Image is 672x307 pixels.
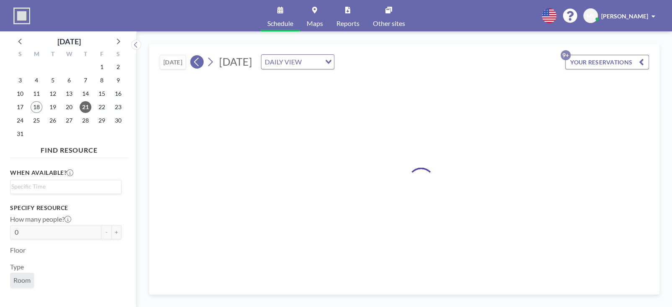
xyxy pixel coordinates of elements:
[63,74,75,86] span: Wednesday, August 6, 2025
[47,74,59,86] span: Tuesday, August 5, 2025
[561,50,571,60] p: 9+
[10,215,71,223] label: How many people?
[373,20,405,27] span: Other sites
[47,88,59,100] span: Tuesday, August 12, 2025
[47,115,59,126] span: Tuesday, August 26, 2025
[219,55,252,68] span: [DATE]
[80,74,91,86] span: Thursday, August 7, 2025
[61,49,78,60] div: W
[13,276,31,284] span: Room
[63,115,75,126] span: Wednesday, August 27, 2025
[110,49,126,60] div: S
[96,61,108,73] span: Friday, August 1, 2025
[10,180,121,193] div: Search for option
[28,49,45,60] div: M
[63,88,75,100] span: Wednesday, August 13, 2025
[160,55,186,69] button: [DATE]
[10,263,24,271] label: Type
[263,56,303,67] span: DAILY VIEW
[13,8,30,24] img: organization-logo
[47,101,59,113] span: Tuesday, August 19, 2025
[261,55,334,69] div: Search for option
[93,49,110,60] div: F
[80,88,91,100] span: Thursday, August 14, 2025
[10,246,26,254] label: Floor
[112,101,124,113] span: Saturday, August 23, 2025
[14,128,26,140] span: Sunday, August 31, 2025
[31,88,42,100] span: Monday, August 11, 2025
[304,56,320,67] input: Search for option
[601,13,648,20] span: [PERSON_NAME]
[96,115,108,126] span: Friday, August 29, 2025
[14,74,26,86] span: Sunday, August 3, 2025
[587,12,595,20] span: ML
[80,115,91,126] span: Thursday, August 28, 2025
[267,20,293,27] span: Schedule
[31,101,42,113] span: Monday, August 18, 2025
[57,36,81,47] div: [DATE]
[45,49,61,60] div: T
[11,182,116,191] input: Search for option
[101,225,111,239] button: -
[77,49,93,60] div: T
[14,88,26,100] span: Sunday, August 10, 2025
[10,143,128,154] h4: FIND RESOURCE
[96,101,108,113] span: Friday, August 22, 2025
[12,49,28,60] div: S
[31,74,42,86] span: Monday, August 4, 2025
[80,101,91,113] span: Thursday, August 21, 2025
[112,74,124,86] span: Saturday, August 9, 2025
[31,115,42,126] span: Monday, August 25, 2025
[112,61,124,73] span: Saturday, August 2, 2025
[63,101,75,113] span: Wednesday, August 20, 2025
[111,225,121,239] button: +
[96,74,108,86] span: Friday, August 8, 2025
[96,88,108,100] span: Friday, August 15, 2025
[112,115,124,126] span: Saturday, August 30, 2025
[565,55,649,69] button: YOUR RESERVATIONS9+
[336,20,359,27] span: Reports
[14,101,26,113] span: Sunday, August 17, 2025
[10,204,121,212] h3: Specify resource
[14,115,26,126] span: Sunday, August 24, 2025
[112,88,124,100] span: Saturday, August 16, 2025
[307,20,323,27] span: Maps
